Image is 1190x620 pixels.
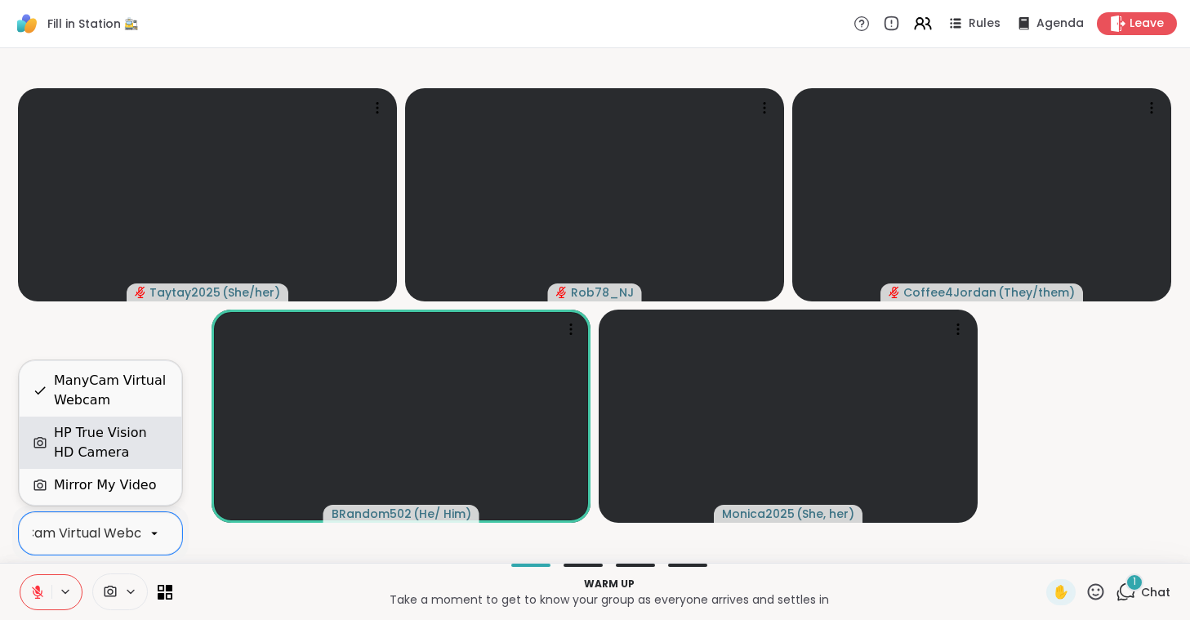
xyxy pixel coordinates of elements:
span: Monica2025 [722,506,795,522]
div: ManyCam Virtual Webcam [54,371,168,410]
span: Taytay2025 [149,284,221,301]
span: Rules [969,16,1001,32]
span: Leave [1130,16,1164,32]
span: audio-muted [889,287,900,298]
p: Warm up [182,577,1036,591]
span: ✋ [1053,582,1069,602]
span: Coffee4Jordan [903,284,996,301]
span: ( She, her ) [796,506,854,522]
span: ( They/them ) [998,284,1075,301]
span: audio-muted [135,287,146,298]
div: Mirror My Video [54,475,156,495]
span: 1 [1133,575,1136,589]
div: HP True Vision HD Camera [54,423,168,462]
span: Fill in Station 🚉 [47,16,138,32]
span: Agenda [1036,16,1084,32]
span: ( She/her ) [222,284,280,301]
span: ( He/ Him ) [413,506,471,522]
span: audio-muted [556,287,568,298]
span: Rob78_NJ [571,284,634,301]
img: ShareWell Logomark [13,10,41,38]
p: Take a moment to get to know your group as everyone arrives and settles in [182,591,1036,608]
span: BRandom502 [332,506,412,522]
span: Chat [1141,584,1170,600]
